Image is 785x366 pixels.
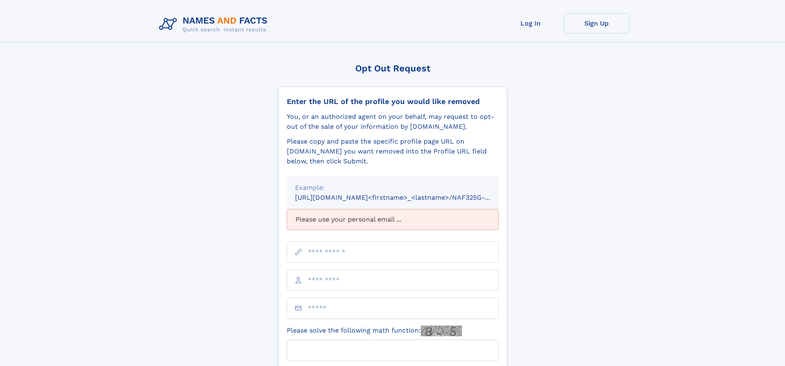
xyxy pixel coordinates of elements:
div: You, or an authorized agent on your behalf, may request to opt-out of the sale of your informatio... [287,112,499,132]
div: Please use your personal email ... [287,209,499,230]
div: Example: [295,183,490,193]
div: Please copy and paste the specific profile page URL on [DOMAIN_NAME] you want removed into the Pr... [287,137,499,166]
a: Sign Up [564,13,630,33]
small: [URL][DOMAIN_NAME]<firstname>_<lastname>/NAF325G-xxxxxxxx [295,194,514,201]
a: Log In [498,13,564,33]
div: Enter the URL of the profile you would like removed [287,97,499,106]
div: Opt Out Request [278,63,507,73]
img: Logo Names and Facts [156,13,274,35]
label: Please solve the following math function: [287,326,462,336]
